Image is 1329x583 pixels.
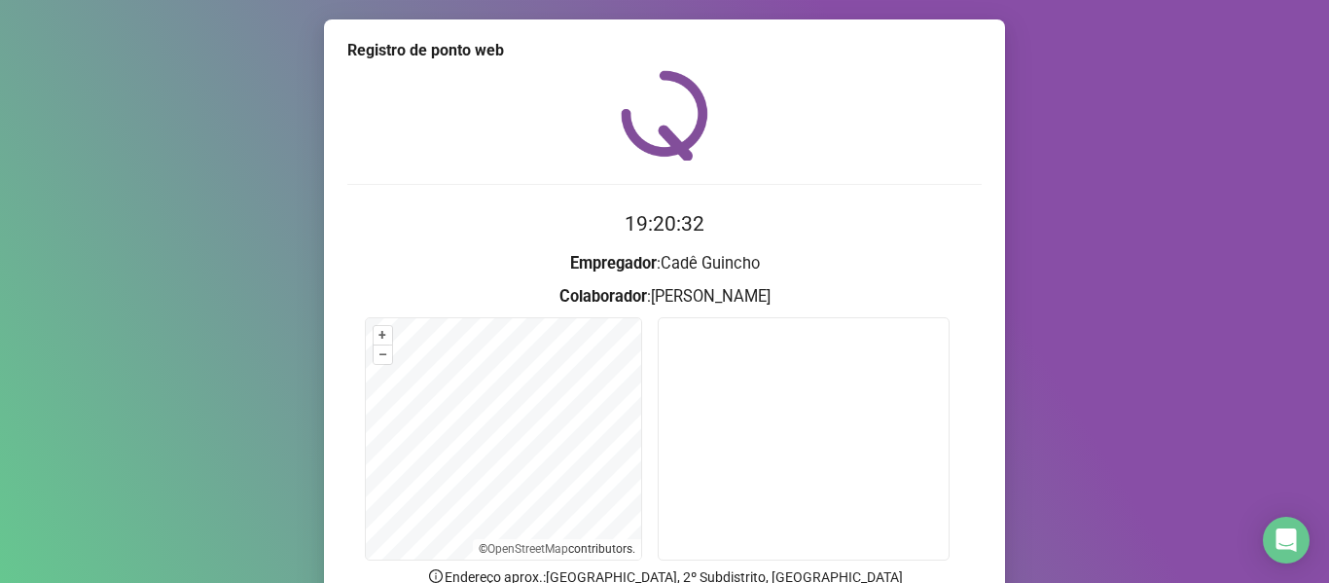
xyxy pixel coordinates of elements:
[621,70,708,161] img: QRPoint
[347,251,982,276] h3: : Cadê Guincho
[479,542,635,556] li: © contributors.
[559,287,647,306] strong: Colaborador
[374,326,392,345] button: +
[625,212,704,236] time: 19:20:32
[347,39,982,62] div: Registro de ponto web
[374,346,392,364] button: –
[570,254,657,273] strong: Empregador
[1263,517,1310,564] div: Open Intercom Messenger
[487,542,568,556] a: OpenStreetMap
[347,284,982,310] h3: : [PERSON_NAME]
